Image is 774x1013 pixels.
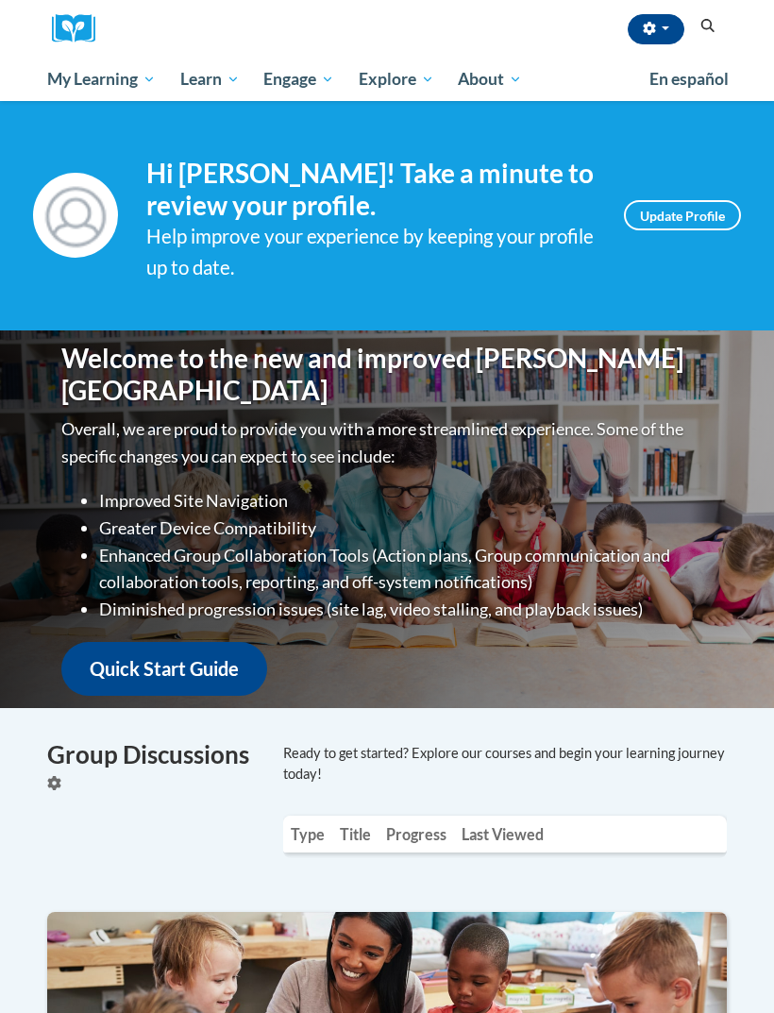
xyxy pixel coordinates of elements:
[458,68,522,91] span: About
[61,415,713,470] p: Overall, we are proud to provide you with a more streamlined experience. Some of the specific cha...
[146,221,596,283] div: Help improve your experience by keeping your profile up to date.
[61,343,713,406] h1: Welcome to the new and improved [PERSON_NAME][GEOGRAPHIC_DATA]
[99,596,713,623] li: Diminished progression issues (site lag, video stalling, and playback issues)
[146,158,596,221] h4: Hi [PERSON_NAME]! Take a minute to review your profile.
[99,487,713,515] li: Improved Site Navigation
[283,816,332,853] th: Type
[454,816,551,853] th: Last Viewed
[52,14,109,43] img: Logo brand
[251,58,346,101] a: Engage
[332,816,379,853] th: Title
[168,58,252,101] a: Learn
[359,68,434,91] span: Explore
[180,68,240,91] span: Learn
[99,515,713,542] li: Greater Device Compatibility
[649,69,729,89] span: En español
[47,68,156,91] span: My Learning
[628,14,684,44] button: Account Settings
[33,173,118,258] img: Profile Image
[637,59,741,99] a: En español
[33,58,741,101] div: Main menu
[99,542,713,597] li: Enhanced Group Collaboration Tools (Action plans, Group communication and collaboration tools, re...
[35,58,168,101] a: My Learning
[47,736,255,773] h4: Group Discussions
[61,642,267,696] a: Quick Start Guide
[52,14,109,43] a: Cox Campus
[263,68,334,91] span: Engage
[346,58,446,101] a: Explore
[379,816,454,853] th: Progress
[446,58,535,101] a: About
[694,15,722,38] button: Search
[624,200,741,230] a: Update Profile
